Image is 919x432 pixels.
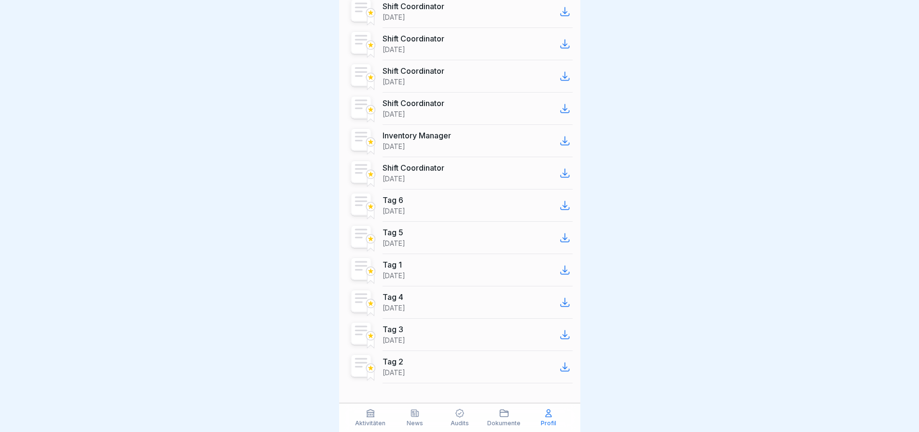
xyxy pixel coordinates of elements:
[541,420,556,427] p: Profil
[383,304,405,312] p: [DATE]
[451,420,469,427] p: Audits
[383,228,403,237] p: Tag 5
[383,175,405,183] p: [DATE]
[383,78,405,86] p: [DATE]
[383,34,444,43] p: Shift Coordinator
[383,239,405,248] p: [DATE]
[383,324,403,334] p: Tag 3
[383,271,405,280] p: [DATE]
[383,131,451,140] p: Inventory Manager
[383,45,405,54] p: [DATE]
[383,66,444,76] p: Shift Coordinator
[355,420,385,427] p: Aktivitäten
[383,98,444,108] p: Shift Coordinator
[383,207,405,216] p: [DATE]
[383,336,405,345] p: [DATE]
[383,142,405,151] p: [DATE]
[383,13,405,22] p: [DATE]
[383,163,444,173] p: Shift Coordinator
[383,195,403,205] p: Tag 6
[383,110,405,119] p: [DATE]
[383,368,405,377] p: [DATE]
[487,420,521,427] p: Dokumente
[383,1,444,11] p: Shift Coordinator
[383,357,403,366] p: Tag 2
[383,260,402,270] p: Tag 1
[383,292,403,302] p: Tag 4
[407,420,423,427] p: News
